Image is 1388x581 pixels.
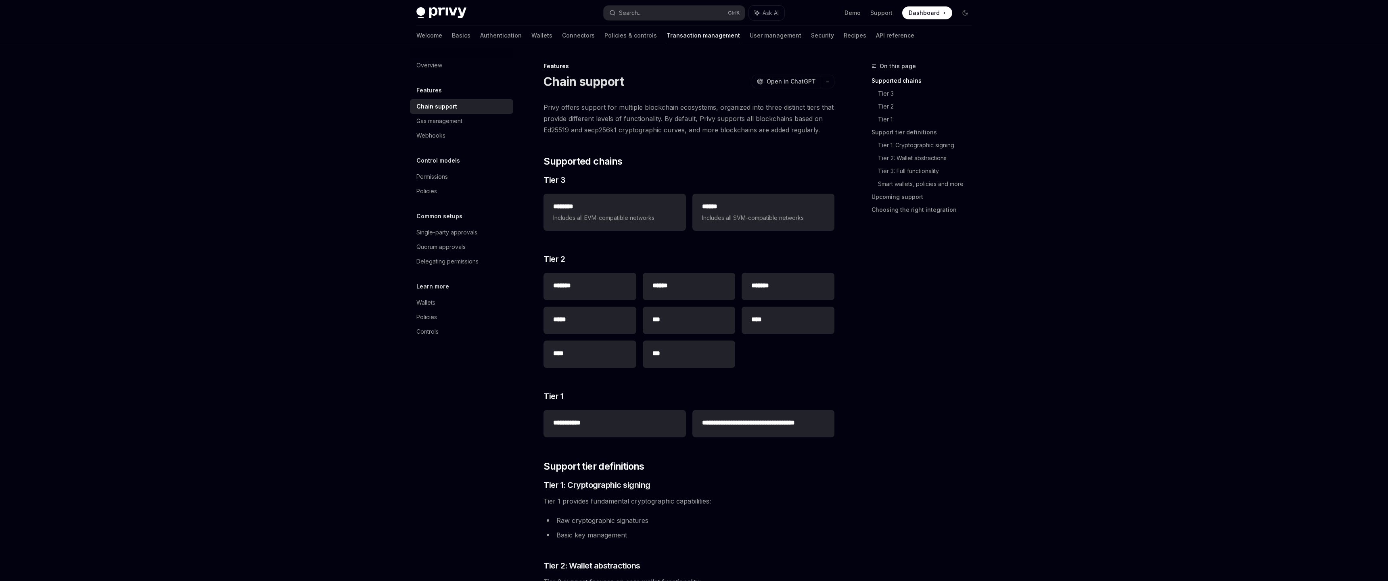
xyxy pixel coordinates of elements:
a: Single-party approvals [410,225,513,240]
span: Supported chains [543,155,622,168]
a: API reference [876,26,914,45]
div: Policies [416,186,437,196]
a: **** ***Includes all EVM-compatible networks [543,194,686,231]
a: Overview [410,58,513,73]
div: Single-party approvals [416,228,477,237]
a: Authentication [480,26,522,45]
li: Raw cryptographic signatures [543,515,834,526]
a: Connectors [562,26,595,45]
span: Ctrl K [728,10,740,16]
a: Policies & controls [604,26,657,45]
img: dark logo [416,7,466,19]
span: Support tier definitions [543,460,644,473]
div: Features [543,62,834,70]
a: Quorum approvals [410,240,513,254]
a: Smart wallets, policies and more [878,178,978,190]
a: Wallets [531,26,552,45]
h5: Features [416,86,442,95]
a: Dashboard [902,6,952,19]
a: Tier 3: Full functionality [878,165,978,178]
h1: Chain support [543,74,624,89]
span: Ask AI [763,9,779,17]
button: Search...CtrlK [604,6,745,20]
a: Permissions [410,169,513,184]
a: Welcome [416,26,442,45]
a: Upcoming support [872,190,978,203]
a: Wallets [410,295,513,310]
div: Wallets [416,298,435,307]
div: Delegating permissions [416,257,479,266]
button: Open in ChatGPT [752,75,821,88]
a: User management [750,26,801,45]
a: Tier 1: Cryptographic signing [878,139,978,152]
span: Dashboard [909,9,940,17]
span: On this page [880,61,916,71]
div: Controls [416,327,439,336]
a: Delegating permissions [410,254,513,269]
a: Transaction management [667,26,740,45]
div: Search... [619,8,642,18]
a: Support [870,9,893,17]
a: Supported chains [872,74,978,87]
span: Tier 2 [543,253,565,265]
button: Ask AI [749,6,784,20]
span: Privy offers support for multiple blockchain ecosystems, organized into three distinct tiers that... [543,102,834,136]
h5: Learn more [416,282,449,291]
span: Tier 1: Cryptographic signing [543,479,650,491]
a: Tier 3 [878,87,978,100]
span: Tier 3 [543,174,565,186]
div: Policies [416,312,437,322]
span: Includes all EVM-compatible networks [553,213,676,223]
button: Toggle dark mode [959,6,972,19]
h5: Control models [416,156,460,165]
a: Webhooks [410,128,513,143]
a: Tier 2: Wallet abstractions [878,152,978,165]
span: Tier 2: Wallet abstractions [543,560,640,571]
span: Tier 1 provides fundamental cryptographic capabilities: [543,495,834,507]
span: Tier 1 [543,391,563,402]
a: Support tier definitions [872,126,978,139]
div: Overview [416,61,442,70]
a: **** *Includes all SVM-compatible networks [692,194,834,231]
span: Includes all SVM-compatible networks [702,213,825,223]
a: Security [811,26,834,45]
a: Tier 1 [878,113,978,126]
a: Policies [410,184,513,199]
li: Basic key management [543,529,834,541]
div: Gas management [416,116,462,126]
a: Basics [452,26,470,45]
a: Gas management [410,114,513,128]
div: Webhooks [416,131,445,140]
a: Tier 2 [878,100,978,113]
div: Permissions [416,172,448,182]
a: Chain support [410,99,513,114]
a: Recipes [844,26,866,45]
div: Chain support [416,102,457,111]
a: Policies [410,310,513,324]
div: Quorum approvals [416,242,466,252]
h5: Common setups [416,211,462,221]
a: Demo [845,9,861,17]
span: Open in ChatGPT [767,77,816,86]
a: Choosing the right integration [872,203,978,216]
a: Controls [410,324,513,339]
